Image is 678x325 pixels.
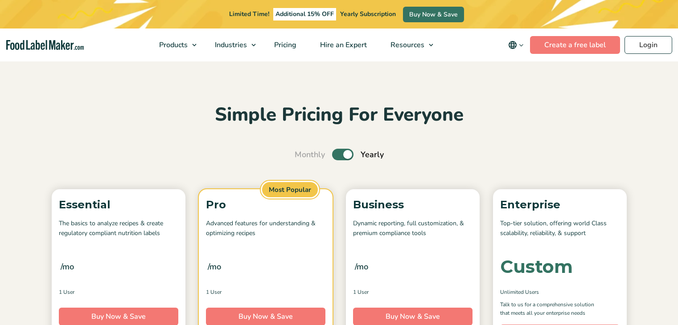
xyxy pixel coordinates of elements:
p: Talk to us for a comprehensive solution that meets all your enterprise needs [500,301,603,317]
p: Dynamic reporting, full customization, & premium compliance tools [353,219,473,239]
span: Products [156,40,189,50]
span: Monthly [295,149,325,161]
span: Yearly Subscription [340,10,396,18]
a: Pricing [263,28,306,61]
span: Pricing [271,40,297,50]
a: Login [625,36,672,54]
span: Additional 15% OFF [273,8,336,20]
span: 1 User [353,288,369,296]
label: Toggle [332,149,353,160]
span: /mo [355,260,368,273]
span: Yearly [361,149,384,161]
span: 1 User [206,288,222,296]
p: Top-tier solution, offering world Class scalability, reliability, & support [500,219,620,239]
span: /mo [208,260,221,273]
p: The basics to analyze recipes & create regulatory compliant nutrition labels [59,219,178,239]
p: Enterprise [500,196,620,213]
span: 1 User [59,288,74,296]
p: Essential [59,196,178,213]
a: Products [148,28,201,61]
a: Resources [379,28,438,61]
a: Create a free label [530,36,620,54]
span: Unlimited Users [500,288,539,296]
span: Resources [388,40,425,50]
a: Buy Now & Save [403,7,464,22]
p: Business [353,196,473,213]
span: Most Popular [261,181,319,199]
p: Pro [206,196,325,213]
span: Limited Time! [229,10,269,18]
span: /mo [61,260,74,273]
p: Advanced features for understanding & optimizing recipes [206,219,325,239]
a: Industries [203,28,260,61]
span: Industries [212,40,248,50]
a: Hire an Expert [308,28,377,61]
h2: Simple Pricing For Everyone [47,103,631,127]
div: Custom [500,258,573,276]
span: Hire an Expert [317,40,368,50]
